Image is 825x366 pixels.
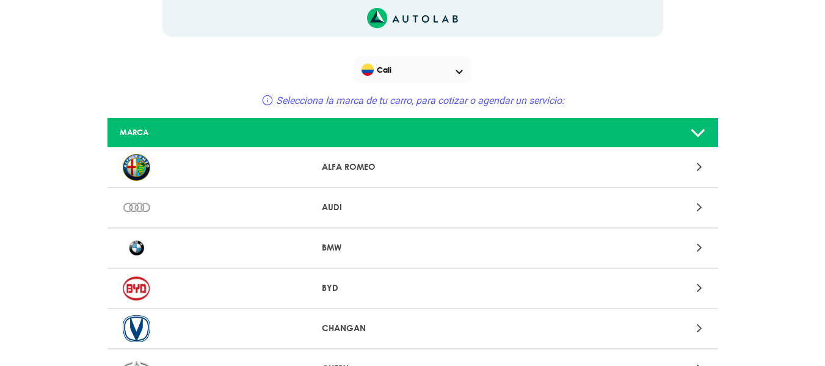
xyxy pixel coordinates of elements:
img: AUDI [123,194,150,221]
img: Flag of COLOMBIA [362,64,374,76]
p: CHANGAN [322,322,503,335]
p: AUDI [322,201,503,214]
span: Selecciona la marca de tu carro, para cotizar o agendar un servicio: [276,95,564,106]
img: BMW [123,235,150,262]
a: MARCA [107,118,718,148]
img: BYD [123,275,150,302]
span: Cali [362,61,466,78]
p: BMW [322,241,503,254]
div: MARCA [111,126,312,138]
img: CHANGAN [123,315,150,342]
a: Link al sitio de autolab [367,12,458,23]
img: ALFA ROMEO [123,154,150,181]
p: BYD [322,282,503,295]
p: ALFA ROMEO [322,161,503,174]
div: Flag of COLOMBIACali [354,56,471,83]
